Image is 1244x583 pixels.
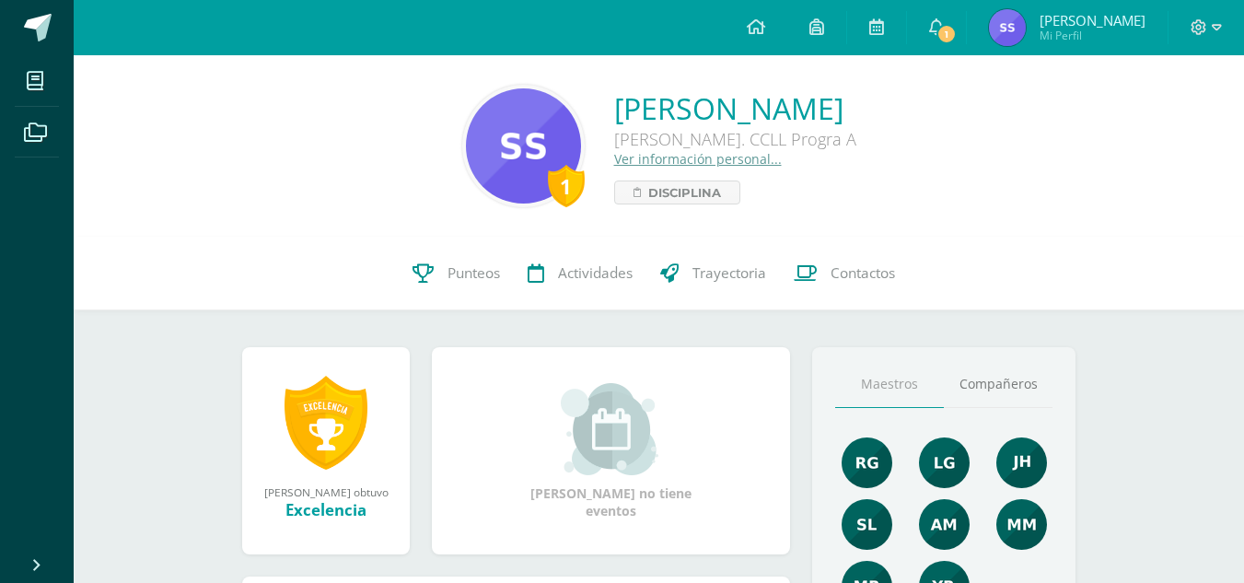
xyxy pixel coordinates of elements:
a: Contactos [780,237,909,310]
img: event_small.png [561,383,661,475]
span: Actividades [558,263,633,283]
div: [PERSON_NAME] no tiene eventos [519,383,703,519]
a: Compañeros [944,361,1052,408]
span: Trayectoria [692,263,766,283]
img: 3dbe72ed89aa2680497b9915784f2ba9.png [996,437,1047,488]
img: 4ff157c9e8f87df51e82e65f75f8e3c8.png [996,499,1047,550]
span: Disciplina [648,181,721,204]
a: [PERSON_NAME] [614,88,856,128]
img: 686e2cac2966b58bcac459ef06d460d2.png [466,88,581,204]
span: [PERSON_NAME] [1040,11,1145,29]
a: Ver información personal... [614,150,782,168]
div: [PERSON_NAME] obtuvo [261,484,391,499]
div: [PERSON_NAME]. CCLL Progra A [614,128,856,150]
div: 1 [548,165,585,207]
img: c4d71a4ac9c23db373385de64005ac4f.png [989,9,1026,46]
img: cd05dac24716e1ad0a13f18e66b2a6d1.png [919,437,970,488]
a: Trayectoria [646,237,780,310]
span: Contactos [831,263,895,283]
img: b7c5ef9c2366ee6e8e33a2b1ce8f818e.png [919,499,970,550]
img: c8ce501b50aba4663d5e9c1ec6345694.png [842,437,892,488]
a: Disciplina [614,181,740,204]
a: Actividades [514,237,646,310]
a: Maestros [835,361,944,408]
div: Excelencia [261,499,391,520]
span: 1 [936,24,957,44]
span: Punteos [448,263,500,283]
img: acf2b8b774183001b4bff44f4f5a7150.png [842,499,892,550]
span: Mi Perfil [1040,28,1145,43]
a: Punteos [399,237,514,310]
